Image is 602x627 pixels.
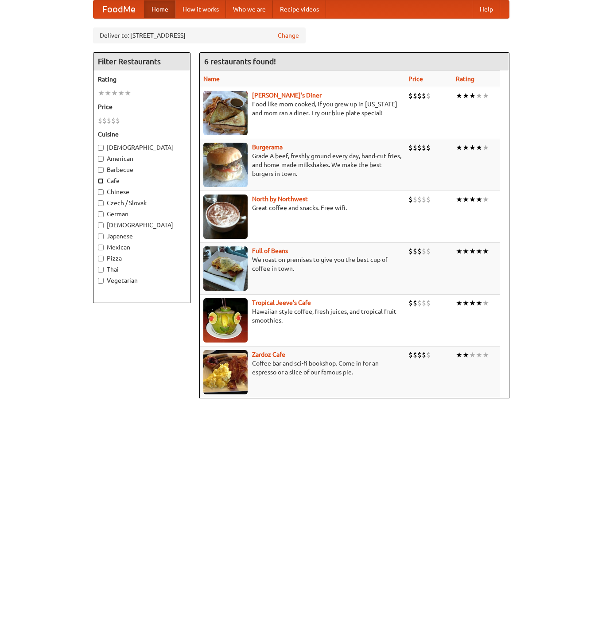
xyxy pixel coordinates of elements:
[98,267,104,273] input: Thai
[456,75,474,82] a: Rating
[93,53,190,70] h4: Filter Restaurants
[98,178,104,184] input: Cafe
[462,350,469,360] li: ★
[98,232,186,241] label: Japanese
[462,246,469,256] li: ★
[98,245,104,250] input: Mexican
[469,246,476,256] li: ★
[252,144,283,151] a: Burgerama
[408,195,413,204] li: $
[476,350,482,360] li: ★
[116,116,120,125] li: $
[476,143,482,152] li: ★
[422,143,426,152] li: $
[408,75,423,82] a: Price
[102,116,107,125] li: $
[252,351,285,358] a: Zardoz Cafe
[98,145,104,151] input: [DEMOGRAPHIC_DATA]
[456,246,462,256] li: ★
[144,0,175,18] a: Home
[417,350,422,360] li: $
[469,298,476,308] li: ★
[413,246,417,256] li: $
[203,298,248,343] img: jeeves.jpg
[252,299,311,306] b: Tropical Jeeve's Cafe
[462,143,469,152] li: ★
[203,203,401,212] p: Great coffee and snacks. Free wifi.
[203,75,220,82] a: Name
[98,130,186,139] h5: Cuisine
[408,246,413,256] li: $
[203,152,401,178] p: Grade A beef, freshly ground every day, hand-cut fries, and home-made milkshakes. We make the bes...
[417,195,422,204] li: $
[98,278,104,284] input: Vegetarian
[98,88,105,98] li: ★
[456,91,462,101] li: ★
[482,143,489,152] li: ★
[408,143,413,152] li: $
[203,307,401,325] p: Hawaiian style coffee, fresh juices, and tropical fruit smoothies.
[422,350,426,360] li: $
[413,195,417,204] li: $
[462,195,469,204] li: ★
[422,246,426,256] li: $
[203,91,248,135] img: sallys.jpg
[482,298,489,308] li: ★
[462,298,469,308] li: ★
[203,255,401,273] p: We roast on premises to give you the best cup of coffee in town.
[98,276,186,285] label: Vegetarian
[408,350,413,360] li: $
[476,91,482,101] li: ★
[413,91,417,101] li: $
[408,298,413,308] li: $
[98,234,104,239] input: Japanese
[98,221,186,230] label: [DEMOGRAPHIC_DATA]
[98,165,186,174] label: Barbecue
[482,350,489,360] li: ★
[456,298,462,308] li: ★
[417,246,422,256] li: $
[98,222,104,228] input: [DEMOGRAPHIC_DATA]
[98,75,186,84] h5: Rating
[98,156,104,162] input: American
[203,246,248,291] img: beans.jpg
[98,143,186,152] label: [DEMOGRAPHIC_DATA]
[426,195,431,204] li: $
[98,189,104,195] input: Chinese
[408,91,413,101] li: $
[278,31,299,40] a: Change
[413,350,417,360] li: $
[426,350,431,360] li: $
[98,200,104,206] input: Czech / Slovak
[226,0,273,18] a: Who we are
[98,187,186,196] label: Chinese
[476,195,482,204] li: ★
[252,247,288,254] a: Full of Beans
[456,143,462,152] li: ★
[422,195,426,204] li: $
[203,100,401,117] p: Food like mom cooked, if you grew up in [US_STATE] and mom ran a diner. Try our blue plate special!
[426,143,431,152] li: $
[93,27,306,43] div: Deliver to: [STREET_ADDRESS]
[175,0,226,18] a: How it works
[469,350,476,360] li: ★
[469,143,476,152] li: ★
[98,102,186,111] h5: Price
[252,92,322,99] a: [PERSON_NAME]'s Diner
[98,265,186,274] label: Thai
[426,246,431,256] li: $
[482,246,489,256] li: ★
[98,154,186,163] label: American
[252,195,308,203] b: North by Northwest
[98,256,104,261] input: Pizza
[124,88,131,98] li: ★
[203,143,248,187] img: burgerama.jpg
[469,195,476,204] li: ★
[203,350,248,394] img: zardoz.jpg
[111,88,118,98] li: ★
[476,246,482,256] li: ★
